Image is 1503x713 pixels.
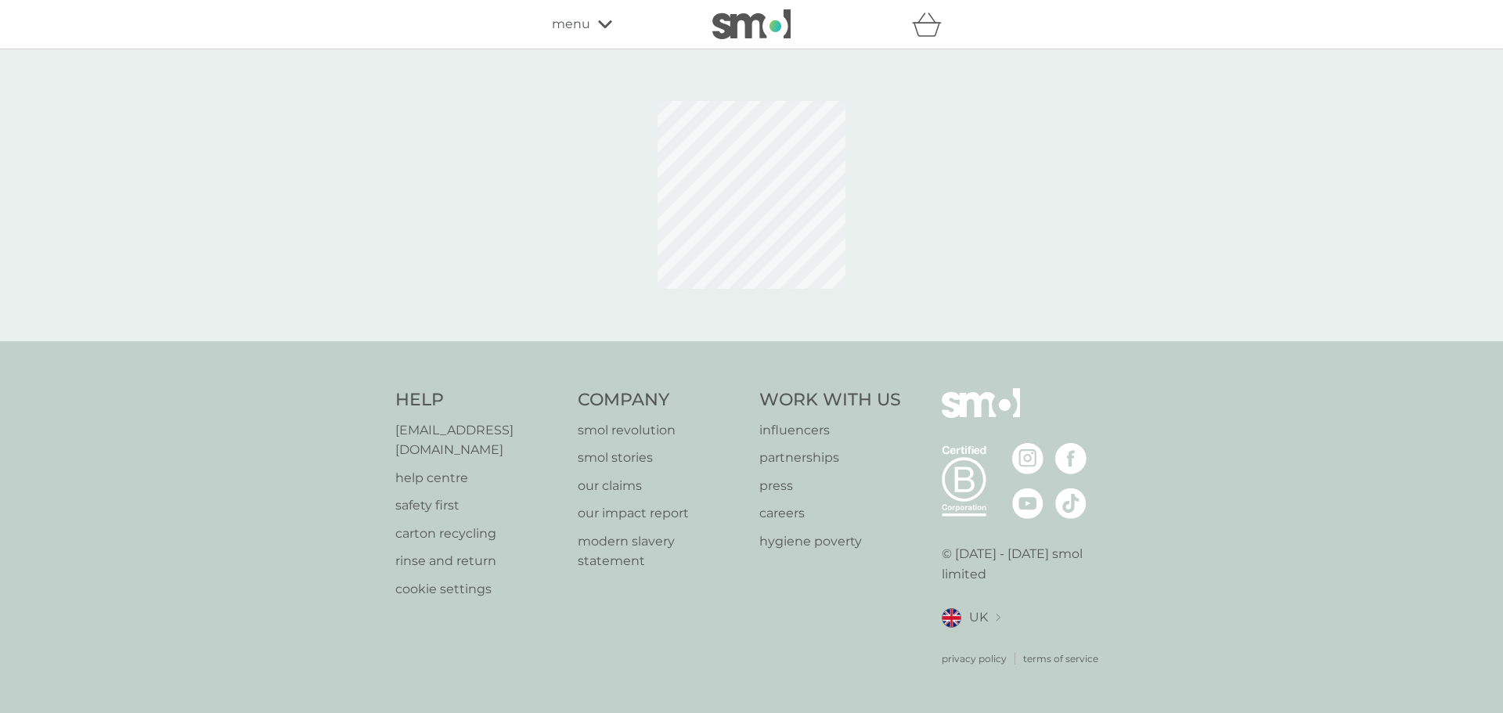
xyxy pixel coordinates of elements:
a: terms of service [1023,651,1098,666]
a: smol stories [578,448,744,468]
a: cookie settings [395,579,562,600]
a: rinse and return [395,551,562,571]
a: carton recycling [395,524,562,544]
img: smol [712,9,791,39]
h4: Work With Us [759,388,901,412]
h4: Help [395,388,562,412]
span: UK [969,607,988,628]
a: [EMAIL_ADDRESS][DOMAIN_NAME] [395,420,562,460]
p: © [DATE] - [DATE] smol limited [942,544,1108,584]
a: careers [759,503,901,524]
img: select a new location [996,614,1000,622]
a: press [759,476,901,496]
img: visit the smol Youtube page [1012,488,1043,519]
a: our claims [578,476,744,496]
span: menu [552,14,590,34]
a: hygiene poverty [759,531,901,552]
div: basket [912,9,951,40]
img: UK flag [942,608,961,628]
img: visit the smol Tiktok page [1055,488,1087,519]
a: smol revolution [578,420,744,441]
img: smol [942,388,1020,441]
h4: Company [578,388,744,412]
a: safety first [395,495,562,516]
a: modern slavery statement [578,531,744,571]
a: influencers [759,420,901,441]
a: privacy policy [942,651,1007,666]
a: help centre [395,468,562,488]
img: visit the smol Facebook page [1055,443,1087,474]
a: partnerships [759,448,901,468]
img: visit the smol Instagram page [1012,443,1043,474]
a: our impact report [578,503,744,524]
